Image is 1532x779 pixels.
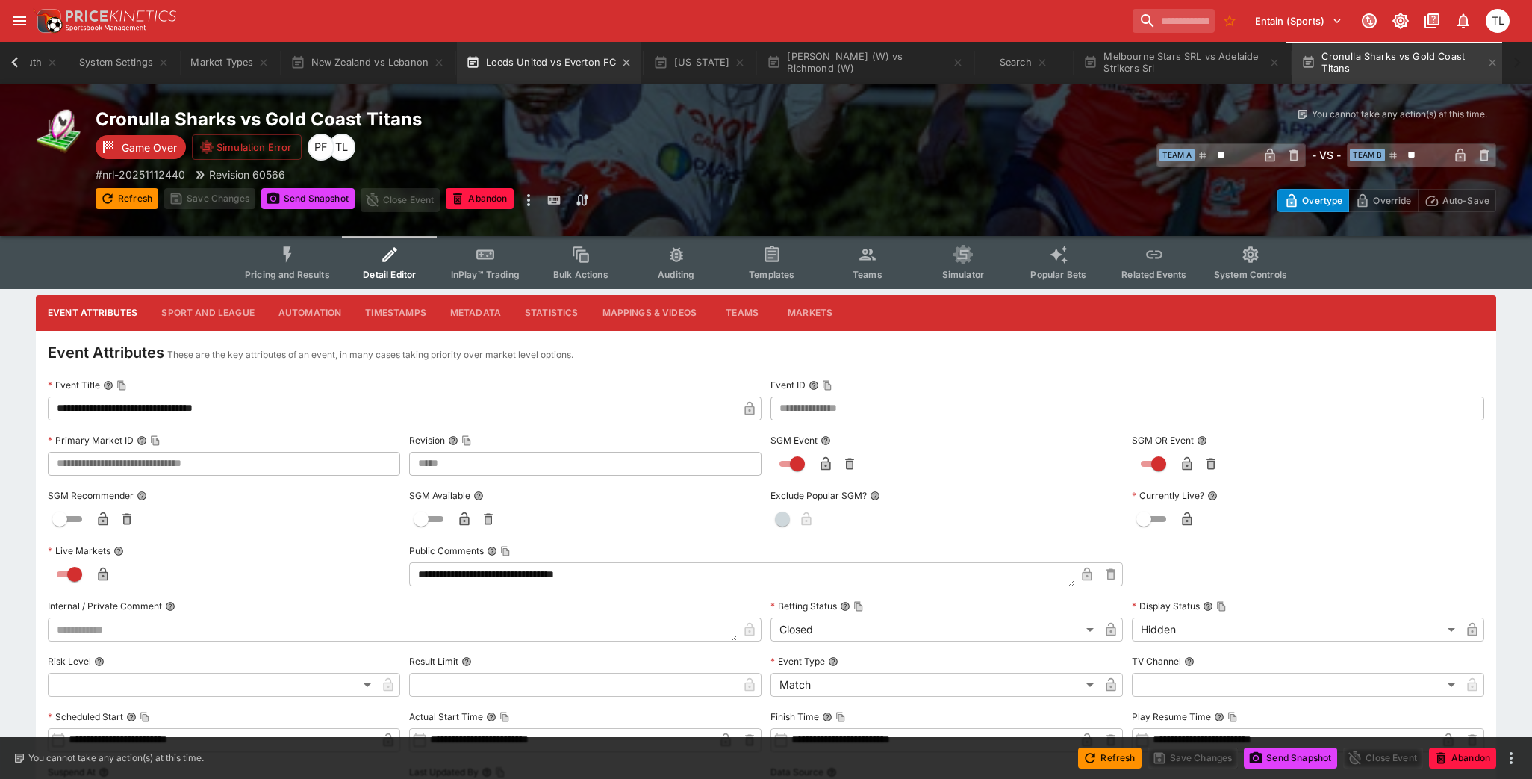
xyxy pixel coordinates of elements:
[1387,7,1414,34] button: Toggle light/dark mode
[48,544,110,557] p: Live Markets
[48,710,123,723] p: Scheduled Start
[770,618,1099,642] div: Closed
[281,42,454,84] button: New Zealand vs Lebanon
[66,25,146,31] img: Sportsbook Management
[853,601,864,612] button: Copy To Clipboard
[409,489,470,502] p: SGM Available
[96,108,796,131] h2: Copy To Clipboard
[1292,42,1507,84] button: Cronulla Sharks vs Gold Coast Titans
[461,657,472,667] button: Result Limit
[1197,435,1207,446] button: SGM OR Event
[486,712,496,722] button: Actual Start TimeCopy To Clipboard
[1159,149,1195,161] span: Team A
[137,435,147,446] button: Primary Market IDCopy To Clipboard
[1502,749,1520,767] button: more
[870,491,880,501] button: Exclude Popular SGM?
[165,601,175,612] button: Internal / Private Comment
[33,6,63,36] img: PriceKinetics Logo
[261,188,355,209] button: Send Snapshot
[409,544,484,557] p: Public Comments
[438,295,513,331] button: Metadata
[140,712,150,722] button: Copy To Clipboard
[113,546,124,556] button: Live Markets
[1419,7,1445,34] button: Documentation
[822,380,832,391] button: Copy To Clipboard
[66,10,176,22] img: PriceKinetics
[1486,9,1510,33] div: Trent Lewis
[1214,269,1287,280] span: System Controls
[116,380,127,391] button: Copy To Clipboard
[1132,434,1194,447] p: SGM OR Event
[96,188,158,209] button: Refresh
[1121,269,1186,280] span: Related Events
[1442,193,1489,208] p: Auto-Save
[770,600,837,612] p: Betting Status
[1227,712,1238,722] button: Copy To Clipboard
[1074,42,1289,84] button: Melbourne Stars SRL vs Adelaide Strikers Srl
[821,435,831,446] button: SGM Event
[167,347,573,362] p: These are the key attributes of an event, in many cases taking priority over market level options.
[1277,189,1496,212] div: Start From
[1481,4,1514,37] button: Trent Lewis
[1418,189,1496,212] button: Auto-Save
[835,712,846,722] button: Copy To Clipboard
[1132,600,1200,612] p: Display Status
[770,655,825,668] p: Event Type
[1277,189,1349,212] button: Overtype
[658,269,694,280] span: Auditing
[776,295,844,331] button: Markets
[1132,710,1211,723] p: Play Resume Time
[1244,748,1337,769] button: Send Snapshot
[48,379,100,391] p: Event Title
[500,546,511,556] button: Copy To Clipboard
[770,710,819,723] p: Finish Time
[48,600,162,612] p: Internal / Private Comment
[48,434,134,447] p: Primary Market ID
[1450,7,1477,34] button: Notifications
[267,295,354,331] button: Automation
[137,491,147,501] button: SGM Recommender
[233,236,1299,289] div: Event type filters
[1373,193,1411,208] p: Override
[103,380,113,391] button: Event TitleCopy To Clipboard
[828,657,838,667] button: Event Type
[1312,147,1341,163] h6: - VS -
[446,188,513,209] button: Abandon
[1133,9,1215,33] input: search
[448,435,458,446] button: RevisionCopy To Clipboard
[591,295,709,331] button: Mappings & Videos
[457,42,641,84] button: Leeds United vs Everton FC
[770,489,867,502] p: Exclude Popular SGM?
[1356,7,1383,34] button: Connected to PK
[94,657,105,667] button: Risk Level
[644,42,755,84] button: [US_STATE]
[1030,269,1086,280] span: Popular Bets
[1207,491,1218,501] button: Currently Live?
[70,42,178,84] button: System Settings
[513,295,591,331] button: Statistics
[809,380,819,391] button: Event IDCopy To Clipboard
[409,710,483,723] p: Actual Start Time
[770,379,806,391] p: Event ID
[840,601,850,612] button: Betting StatusCopy To Clipboard
[409,655,458,668] p: Result Limit
[1216,601,1227,612] button: Copy To Clipboard
[126,712,137,722] button: Scheduled StartCopy To Clipboard
[770,434,818,447] p: SGM Event
[473,491,484,501] button: SGM Available
[749,269,794,280] span: Templates
[822,712,832,722] button: Finish TimeCopy To Clipboard
[1348,189,1418,212] button: Override
[363,269,416,280] span: Detail Editor
[150,435,161,446] button: Copy To Clipboard
[1132,618,1460,642] div: Hidden
[36,295,149,331] button: Event Attributes
[181,42,278,84] button: Market Types
[308,134,334,161] div: Peter Fairgrieve
[192,134,302,160] button: Simulation Error
[1078,748,1141,769] button: Refresh
[409,434,445,447] p: Revision
[461,435,472,446] button: Copy To Clipboard
[353,295,438,331] button: Timestamps
[28,751,204,765] p: You cannot take any action(s) at this time.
